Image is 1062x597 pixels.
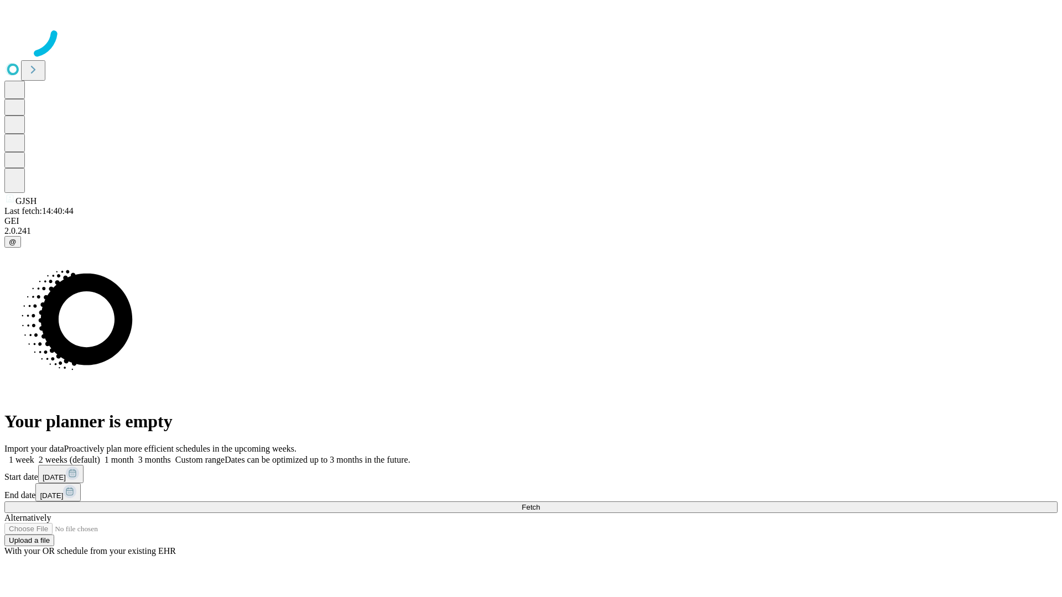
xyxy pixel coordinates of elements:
[4,206,74,216] span: Last fetch: 14:40:44
[4,465,1058,483] div: Start date
[4,513,51,522] span: Alternatively
[9,238,17,246] span: @
[175,455,225,464] span: Custom range
[43,473,66,481] span: [DATE]
[38,465,84,483] button: [DATE]
[4,501,1058,513] button: Fetch
[4,535,54,546] button: Upload a file
[39,455,100,464] span: 2 weeks (default)
[138,455,171,464] span: 3 months
[4,444,64,453] span: Import your data
[4,216,1058,226] div: GEI
[35,483,81,501] button: [DATE]
[4,546,176,556] span: With your OR schedule from your existing EHR
[15,196,37,206] span: GJSH
[64,444,296,453] span: Proactively plan more efficient schedules in the upcoming weeks.
[4,236,21,248] button: @
[105,455,134,464] span: 1 month
[4,483,1058,501] div: End date
[4,411,1058,432] h1: Your planner is empty
[9,455,34,464] span: 1 week
[225,455,410,464] span: Dates can be optimized up to 3 months in the future.
[40,491,63,500] span: [DATE]
[522,503,540,511] span: Fetch
[4,226,1058,236] div: 2.0.241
